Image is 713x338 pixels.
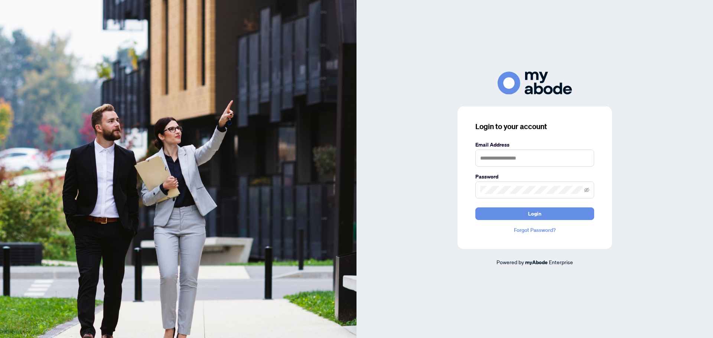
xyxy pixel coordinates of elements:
[475,141,594,149] label: Email Address
[528,208,541,220] span: Login
[525,258,548,266] a: myAbode
[475,226,594,234] a: Forgot Password?
[475,173,594,181] label: Password
[475,121,594,132] h3: Login to your account
[549,259,573,265] span: Enterprise
[475,207,594,220] button: Login
[498,72,572,94] img: ma-logo
[497,259,524,265] span: Powered by
[584,187,589,193] span: eye-invisible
